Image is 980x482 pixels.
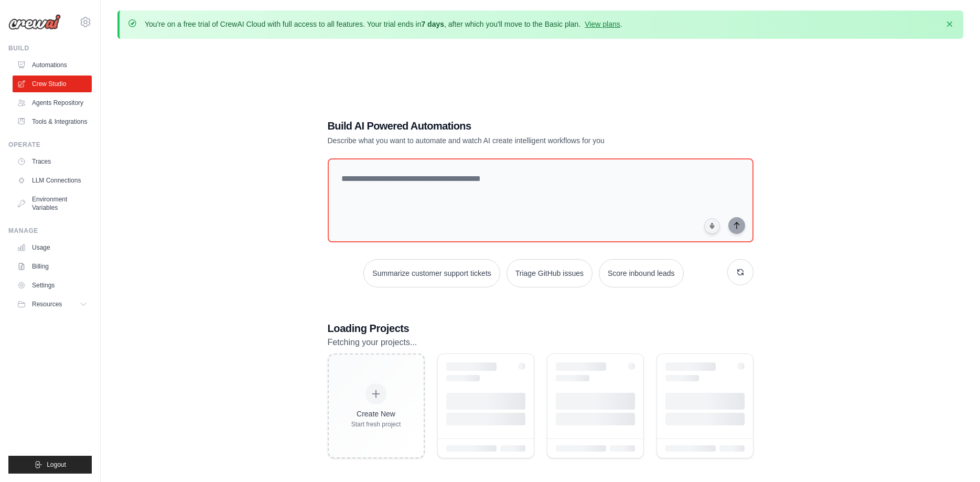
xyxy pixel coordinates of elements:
div: Operate [8,141,92,149]
span: Logout [47,460,66,469]
a: View plans [585,20,620,28]
div: Create New [351,409,401,419]
p: Fetching your projects... [328,336,753,349]
img: Logo [8,14,61,30]
button: Resources [13,296,92,313]
button: Logout [8,456,92,474]
button: Score inbound leads [599,259,684,287]
strong: 7 days [421,20,444,28]
span: Resources [32,300,62,308]
h1: Build AI Powered Automations [328,119,680,133]
button: Summarize customer support tickets [363,259,500,287]
h3: Loading Projects [328,321,753,336]
a: Automations [13,57,92,73]
div: Manage [8,227,92,235]
a: Tools & Integrations [13,113,92,130]
button: Click to speak your automation idea [704,218,720,234]
p: You're on a free trial of CrewAI Cloud with full access to all features. Your trial ends in , aft... [145,19,622,29]
a: Traces [13,153,92,170]
a: Settings [13,277,92,294]
a: Crew Studio [13,76,92,92]
a: Environment Variables [13,191,92,216]
a: Usage [13,239,92,256]
div: Start fresh project [351,420,401,429]
button: Triage GitHub issues [507,259,593,287]
button: Get new suggestions [727,259,753,285]
a: Agents Repository [13,94,92,111]
a: LLM Connections [13,172,92,189]
p: Describe what you want to automate and watch AI create intelligent workflows for you [328,135,680,146]
div: Build [8,44,92,52]
a: Billing [13,258,92,275]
